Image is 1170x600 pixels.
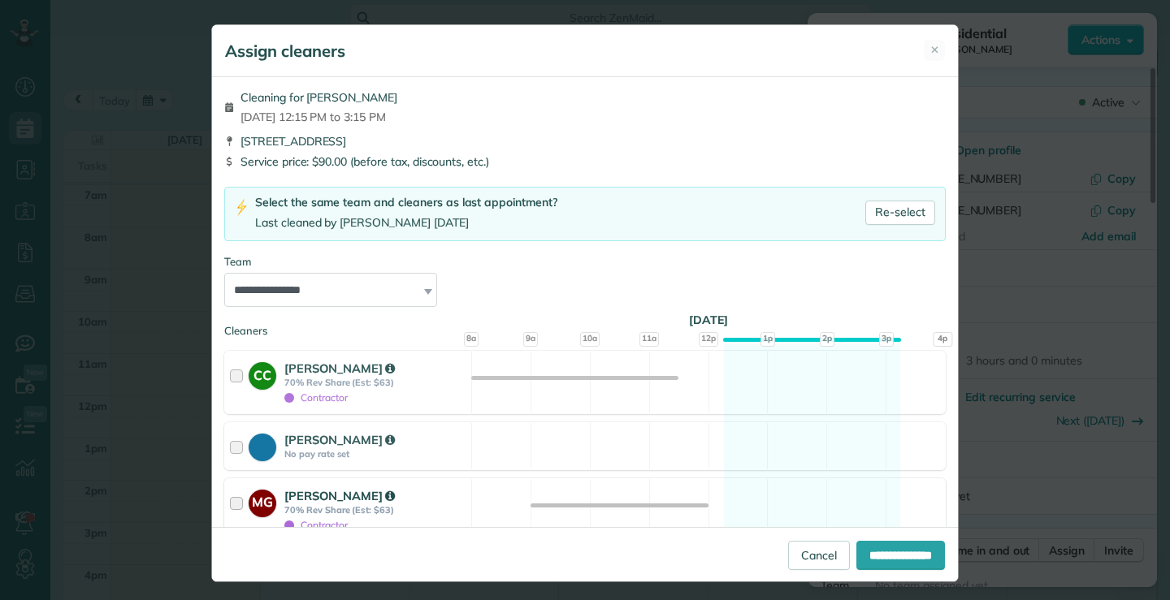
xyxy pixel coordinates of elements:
[255,194,557,211] div: Select the same team and cleaners as last appointment?
[865,201,935,225] a: Re-select
[249,362,276,385] strong: CC
[225,40,345,63] h5: Assign cleaners
[284,448,466,460] strong: No pay rate set
[224,133,946,149] div: [STREET_ADDRESS]
[788,541,850,570] a: Cancel
[930,42,939,58] span: ✕
[284,391,348,404] span: Contractor
[240,109,397,125] span: [DATE] 12:15 PM to 3:15 PM
[284,360,395,376] strong: [PERSON_NAME]
[284,488,395,503] strong: [PERSON_NAME]
[224,323,946,328] div: Cleaners
[240,89,397,106] span: Cleaning for [PERSON_NAME]
[284,377,466,388] strong: 70% Rev Share (Est: $63)
[284,432,395,447] strong: [PERSON_NAME]
[255,214,557,231] div: Last cleaned by [PERSON_NAME] [DATE]
[249,490,276,512] strong: MG
[235,199,249,216] img: lightning-bolt-icon-94e5364df696ac2de96d3a42b8a9ff6ba979493684c50e6bbbcda72601fa0d29.png
[284,504,466,516] strong: 70% Rev Share (Est: $63)
[284,519,348,531] span: Contractor
[224,254,946,270] div: Team
[224,153,946,170] div: Service price: $90.00 (before tax, discounts, etc.)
